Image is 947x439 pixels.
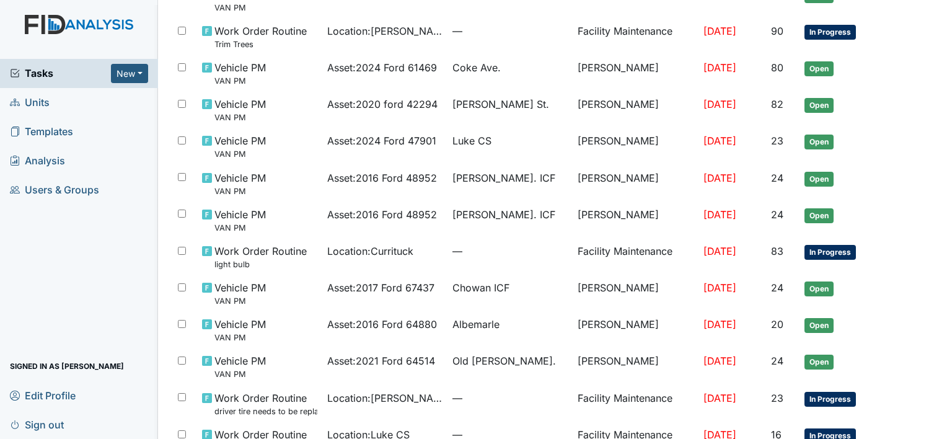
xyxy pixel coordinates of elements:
span: Open [804,282,834,296]
span: [DATE] [703,208,736,221]
small: light bulb [214,259,307,270]
small: VAN PM [214,368,266,380]
span: Vehicle PM VAN PM [214,133,266,160]
small: VAN PM [214,222,266,234]
span: [DATE] [703,172,736,184]
span: Work Order Routine driver tire needs to be replaced [214,391,317,417]
span: Coke Ave. [452,60,501,75]
span: In Progress [804,25,856,40]
span: 83 [771,245,783,257]
small: VAN PM [214,2,266,14]
span: Asset : 2016 Ford 64880 [327,317,437,332]
span: Asset : 2016 Ford 48952 [327,171,437,185]
span: Asset : 2021 Ford 64514 [327,353,435,368]
span: Signed in as [PERSON_NAME] [10,357,124,376]
td: [PERSON_NAME] [573,275,698,312]
small: VAN PM [214,112,266,123]
span: Work Order Routine light bulb [214,244,307,270]
td: [PERSON_NAME] [573,92,698,128]
span: 24 [771,282,783,294]
td: Facility Maintenance [573,386,698,422]
span: Work Order Routine Trim Trees [214,24,307,50]
span: Old [PERSON_NAME]. [452,353,556,368]
span: Asset : 2024 Ford 47901 [327,133,436,148]
span: 24 [771,355,783,367]
span: Users & Groups [10,180,99,200]
span: Vehicle PM VAN PM [214,280,266,307]
span: Open [804,318,834,333]
td: [PERSON_NAME] [573,166,698,202]
span: Open [804,172,834,187]
span: [DATE] [703,245,736,257]
span: [DATE] [703,282,736,294]
span: Vehicle PM VAN PM [214,60,266,87]
span: [DATE] [703,61,736,74]
span: 23 [771,392,783,404]
small: VAN PM [214,185,266,197]
span: Location : [PERSON_NAME] St. [327,24,443,38]
span: 24 [771,172,783,184]
span: [DATE] [703,98,736,110]
span: Asset : 2017 Ford 67437 [327,280,434,295]
span: [PERSON_NAME]. ICF [452,171,555,185]
small: VAN PM [214,332,266,344]
span: 82 [771,98,783,110]
span: Units [10,93,50,112]
td: [PERSON_NAME] [573,312,698,348]
span: Vehicle PM VAN PM [214,353,266,380]
span: 80 [771,61,783,74]
span: Luke CS [452,133,491,148]
span: Vehicle PM VAN PM [214,171,266,197]
td: [PERSON_NAME] [573,55,698,92]
td: Facility Maintenance [573,239,698,275]
span: — [452,24,568,38]
span: Edit Profile [10,386,76,405]
td: [PERSON_NAME] [573,348,698,385]
span: [DATE] [703,135,736,147]
span: — [452,244,568,259]
button: New [111,64,148,83]
span: Vehicle PM VAN PM [214,97,266,123]
span: — [452,391,568,406]
span: [DATE] [703,318,736,330]
span: Vehicle PM VAN PM [214,317,266,344]
span: Chowan ICF [452,280,509,295]
span: Vehicle PM VAN PM [214,207,266,234]
span: [PERSON_NAME]. ICF [452,207,555,222]
a: Tasks [10,66,111,81]
span: Open [804,208,834,223]
span: [DATE] [703,25,736,37]
small: driver tire needs to be replaced [214,406,317,417]
span: 23 [771,135,783,147]
span: Sign out [10,415,64,434]
span: Location : Currituck [327,244,413,259]
span: 20 [771,318,783,330]
span: Asset : 2016 Ford 48952 [327,207,437,222]
td: Facility Maintenance [573,19,698,55]
td: [PERSON_NAME] [573,128,698,165]
td: [PERSON_NAME] [573,202,698,239]
span: Asset : 2020 ford 42294 [327,97,438,112]
span: In Progress [804,392,856,407]
span: Templates [10,122,73,141]
small: Trim Trees [214,38,307,50]
span: In Progress [804,245,856,260]
span: 90 [771,25,783,37]
span: [PERSON_NAME] St. [452,97,549,112]
small: VAN PM [214,295,266,307]
small: VAN PM [214,75,266,87]
span: Analysis [10,151,65,171]
span: Open [804,98,834,113]
span: [DATE] [703,355,736,367]
span: Open [804,135,834,149]
span: [DATE] [703,392,736,404]
span: Location : [PERSON_NAME]. [GEOGRAPHIC_DATA] [327,391,443,406]
span: Asset : 2024 Ford 61469 [327,60,437,75]
span: Open [804,61,834,76]
small: VAN PM [214,148,266,160]
span: Albemarle [452,317,500,332]
span: Open [804,355,834,370]
span: 24 [771,208,783,221]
